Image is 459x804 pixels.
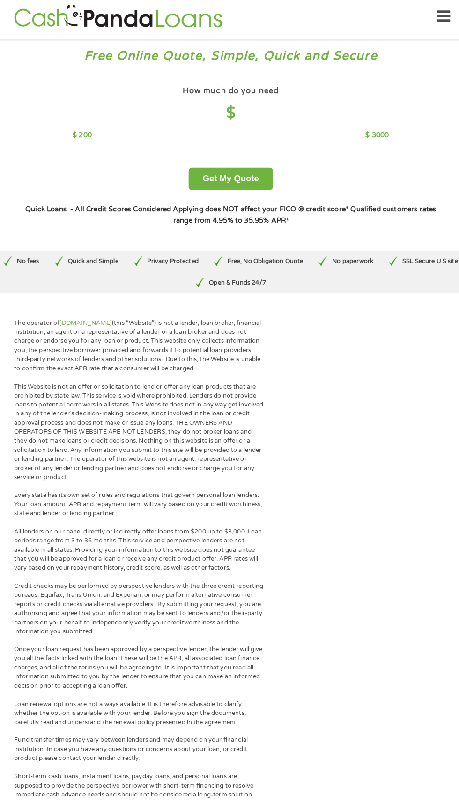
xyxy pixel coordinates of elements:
p: Loan renewal options are not always available. It is therefore advisable to clarify whether the o... [18,689,262,716]
p: Privacy Protected [148,257,198,266]
h4: How much do you need [183,90,276,100]
p: Credit checks may be performed by perspective lenders with the three credit reporting bureaus: Eq... [18,574,262,627]
p: No paperwork [328,257,369,266]
strong: Quick Loans - All Credit Scores Considered [29,206,171,214]
p: Free, No Obligation Quote [226,257,300,266]
p: Open & Funds 24/7 [208,278,264,286]
strong: Applying does NOT affect your FICO ® credit score* [173,206,345,214]
p: Short-term cash loans, instalment loans, payday loans, and personal loans are supposed to provide... [18,760,262,787]
h3: Free Online Quote, Simple, Quick and Secure [8,53,451,68]
p: Fund transfer times may vary between lenders and may depend on your financial institution. In cas... [18,724,262,751]
p: All lenders on our panel directly or indirectly offer loans from $200 up to $3,000. Loan periods ... [18,521,262,565]
button: Get My Quote [188,170,270,192]
p: No fees [21,257,42,266]
p: Once your loan request has been approved by a perspective lender, the lender will give you all th... [18,636,262,680]
a: [DOMAIN_NAME] [62,317,113,325]
p: $ 200 [75,133,94,143]
p: Every state has its own set of rules and regulations that govern personal loan lenders. Your loan... [18,485,262,512]
p: The operator of (this “Website”) is not a lender, loan broker, financial institution, an agent or... [18,317,262,370]
img: GetLoanNow Logo [15,9,224,36]
p: This Website is not an offer or solicitation to lend or offer any loan products that are prohibit... [18,379,262,477]
p: Quick and Simple [71,257,120,266]
h4: $ [75,107,384,126]
p: $ 3000 [361,133,384,143]
p: SSL Secure U.S site [397,257,452,266]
